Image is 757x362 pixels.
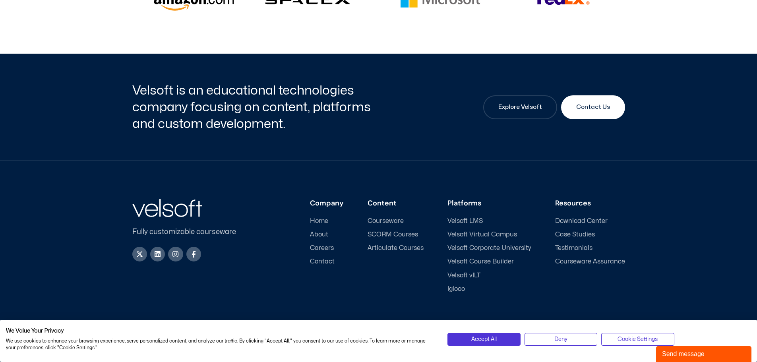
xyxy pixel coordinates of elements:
[447,199,531,208] h3: Platforms
[132,82,377,132] h2: Velsoft is an educational technologies company focusing on content, platforms and custom developm...
[132,226,249,237] p: Fully customizable courseware
[555,244,625,252] a: Testimonials
[310,217,328,225] span: Home
[447,272,531,279] a: Velsoft vILT
[576,103,610,112] span: Contact Us
[555,217,608,225] span: Download Center
[555,258,625,265] a: Courseware Assurance
[447,231,531,238] a: Velsoft Virtual Campus
[447,258,531,265] a: Velsoft Course Builder
[447,272,480,279] span: Velsoft vILT
[601,333,674,346] button: Adjust cookie preferences
[447,258,514,265] span: Velsoft Course Builder
[618,335,658,344] span: Cookie Settings
[368,199,424,208] h3: Content
[554,335,567,344] span: Deny
[310,258,335,265] span: Contact
[447,217,483,225] span: Velsoft LMS
[555,244,592,252] span: Testimonials
[368,217,424,225] a: Courseware
[447,217,531,225] a: Velsoft LMS
[6,327,436,335] h2: We Value Your Privacy
[368,244,424,252] a: Articulate Courses
[555,217,625,225] a: Download Center
[6,338,436,351] p: We use cookies to enhance your browsing experience, serve personalized content, and analyze our t...
[447,285,465,293] span: Iglooo
[310,199,344,208] h3: Company
[310,217,344,225] a: Home
[447,333,520,346] button: Accept all cookies
[447,285,531,293] a: Iglooo
[656,345,753,362] iframe: chat widget
[310,258,344,265] a: Contact
[525,333,597,346] button: Deny all cookies
[498,103,542,112] span: Explore Velsoft
[555,199,625,208] h3: Resources
[310,244,344,252] a: Careers
[447,231,517,238] span: Velsoft Virtual Campus
[471,335,497,344] span: Accept All
[561,95,625,119] a: Contact Us
[555,231,595,238] span: Case Studies
[368,231,418,238] span: SCORM Courses
[368,217,404,225] span: Courseware
[483,95,557,119] a: Explore Velsoft
[368,231,424,238] a: SCORM Courses
[310,231,344,238] a: About
[310,231,328,238] span: About
[310,244,334,252] span: Careers
[447,244,531,252] a: Velsoft Corporate University
[555,231,625,238] a: Case Studies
